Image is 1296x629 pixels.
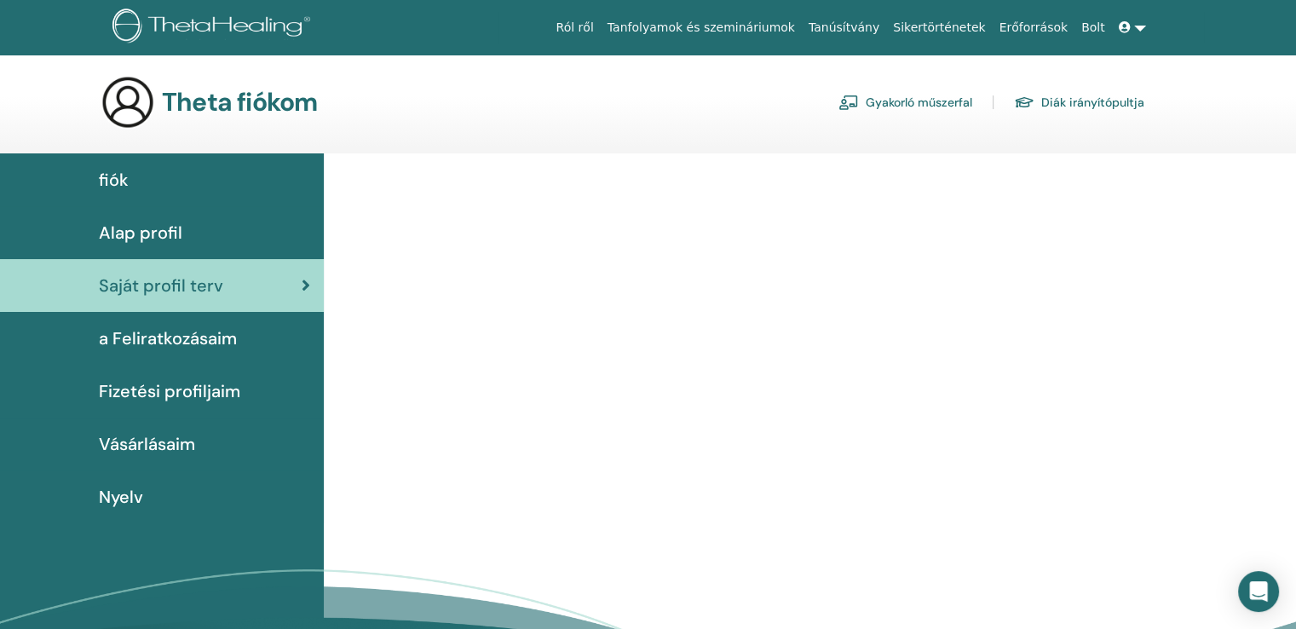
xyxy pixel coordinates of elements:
[802,12,886,43] a: Tanúsítvány
[99,273,223,298] span: Saját profil terv
[99,378,240,404] span: Fizetési profiljaim
[838,89,972,116] a: Gyakorló műszerfal
[886,12,992,43] a: Sikertörténetek
[162,87,317,118] h3: Theta fiókom
[99,431,195,457] span: Vásárlásaim
[1014,95,1034,110] img: graduation-cap.svg
[99,167,129,193] span: fiók
[1238,571,1279,612] div: Open Intercom Messenger
[99,484,143,510] span: Nyelv
[1014,89,1144,116] a: Diák irányítópultja
[550,12,601,43] a: Ról ről
[1074,12,1112,43] a: Bolt
[993,12,1074,43] a: Erőforrások
[112,9,316,47] img: logo.png
[601,12,802,43] a: Tanfolyamok és szemináriumok
[101,75,155,130] img: generic-user-icon.jpg
[99,220,182,245] span: Alap profil
[99,326,237,351] span: a Feliratkozásaim
[838,95,859,110] img: chalkboard-teacher.svg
